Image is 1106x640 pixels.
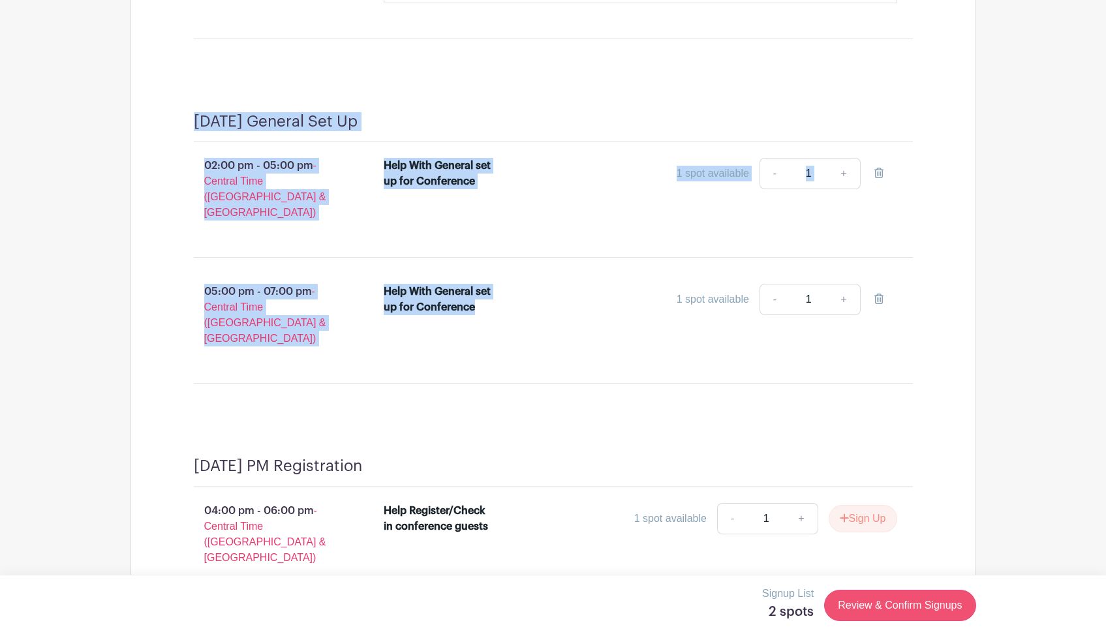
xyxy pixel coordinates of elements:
[677,292,749,307] div: 1 spot available
[173,498,363,571] p: 04:00 pm - 06:00 pm
[173,153,363,226] p: 02:00 pm - 05:00 pm
[194,112,358,131] h4: [DATE] General Set Up
[173,279,363,352] p: 05:00 pm - 07:00 pm
[827,284,860,315] a: +
[384,503,497,534] div: Help Register/Check in conference guests
[194,457,362,476] h4: [DATE] PM Registration
[760,158,790,189] a: -
[384,284,497,315] div: Help With General set up for Conference
[827,158,860,189] a: +
[829,505,897,532] button: Sign Up
[762,604,814,620] h5: 2 spots
[785,503,818,534] a: +
[717,503,747,534] a: -
[634,511,707,526] div: 1 spot available
[677,166,749,181] div: 1 spot available
[384,158,497,189] div: Help With General set up for Conference
[760,284,790,315] a: -
[762,586,814,602] p: Signup List
[824,590,975,621] a: Review & Confirm Signups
